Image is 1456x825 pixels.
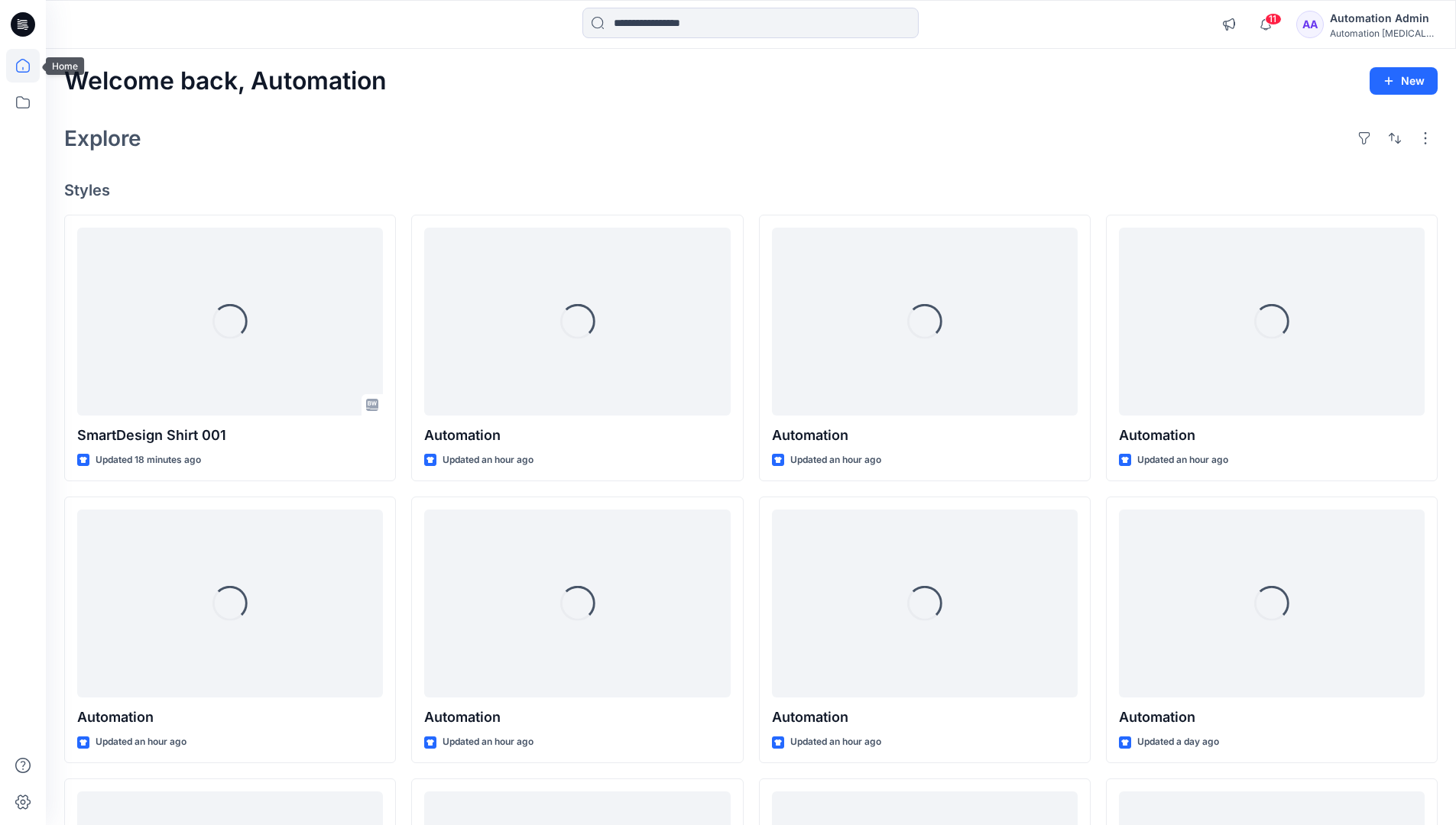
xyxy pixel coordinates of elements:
[1330,27,1437,39] div: Automation [MEDICAL_DATA]...
[1370,67,1438,95] button: New
[1119,425,1425,446] p: Automation
[772,707,1078,728] p: Automation
[1137,734,1219,750] p: Updated a day ago
[443,734,533,750] p: Updated an hour ago
[64,126,141,150] h2: Explore
[96,452,201,468] p: Updated 18 minutes ago
[77,425,383,446] p: SmartDesign Shirt 001
[1265,13,1282,25] span: 11
[790,452,881,468] p: Updated an hour ago
[1296,11,1324,38] div: AA
[1137,452,1228,468] p: Updated an hour ago
[424,425,730,446] p: Automation
[1330,9,1437,27] div: Automation Admin
[64,181,1438,199] h4: Styles
[77,707,383,728] p: Automation
[64,67,387,95] h2: Welcome back, Automation
[443,452,533,468] p: Updated an hour ago
[424,707,730,728] p: Automation
[96,734,186,750] p: Updated an hour ago
[772,425,1078,446] p: Automation
[790,734,881,750] p: Updated an hour ago
[1119,707,1425,728] p: Automation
